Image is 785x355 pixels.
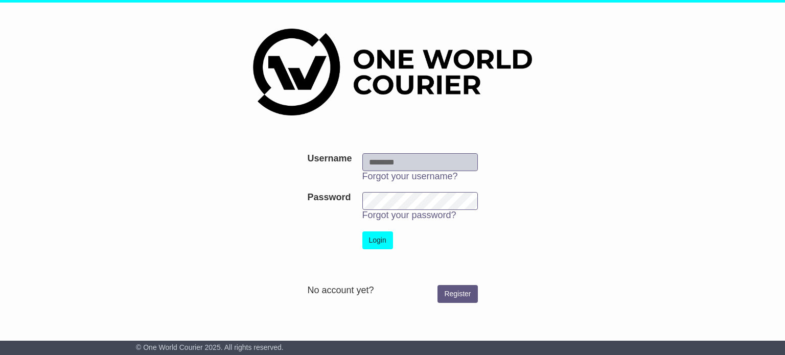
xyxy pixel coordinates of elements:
[362,171,458,181] a: Forgot your username?
[362,210,456,220] a: Forgot your password?
[362,231,393,249] button: Login
[307,153,352,164] label: Username
[437,285,477,303] a: Register
[307,285,477,296] div: No account yet?
[307,192,351,203] label: Password
[136,343,284,351] span: © One World Courier 2025. All rights reserved.
[253,29,532,115] img: One World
